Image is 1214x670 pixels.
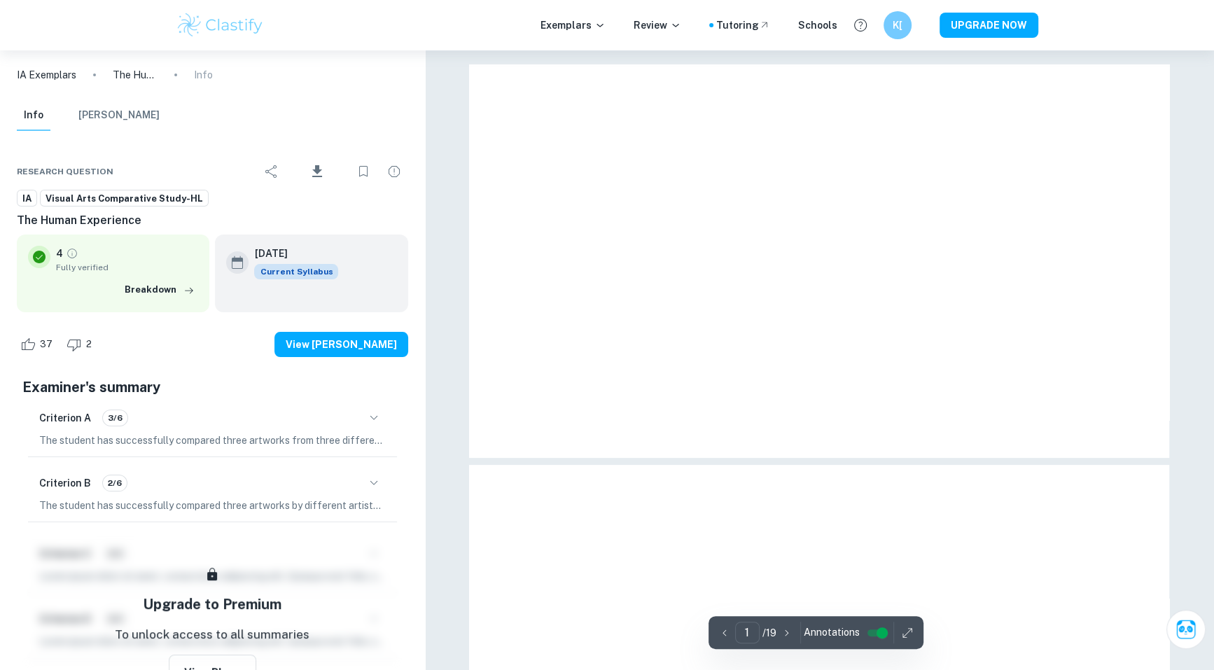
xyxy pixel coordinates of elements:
[890,18,906,33] h6: K[
[258,158,286,186] div: Share
[18,192,36,206] span: IA
[884,11,912,39] button: K[
[798,18,837,33] a: Schools
[17,212,408,229] h6: The Human Experience
[40,190,209,207] a: Visual Arts Comparative Study-HL
[17,333,60,356] div: Like
[39,498,386,513] p: The student has successfully compared three artworks by different artists, demonstrating an under...
[634,18,681,33] p: Review
[41,192,208,206] span: Visual Arts Comparative Study-HL
[143,594,281,615] h5: Upgrade to Premium
[274,332,408,357] button: View [PERSON_NAME]
[849,13,872,37] button: Help and Feedback
[39,410,91,426] h6: Criterion A
[39,433,386,448] p: The student has successfully compared three artworks from three different artists, fulfilling the...
[66,247,78,260] a: Grade fully verified
[17,190,37,207] a: IA
[1166,610,1206,649] button: Ask Clai
[762,625,776,641] p: / 19
[103,477,127,489] span: 2/6
[22,377,403,398] h5: Examiner's summary
[103,412,127,424] span: 3/6
[716,18,770,33] a: Tutoring
[288,153,347,190] div: Download
[113,67,158,83] p: The Human Experience
[254,264,338,279] div: This exemplar is based on the current syllabus. Feel free to refer to it for inspiration/ideas wh...
[63,333,99,356] div: Dislike
[349,158,377,186] div: Bookmark
[17,67,76,83] a: IA Exemplars
[194,67,213,83] p: Info
[56,261,198,274] span: Fully verified
[78,337,99,351] span: 2
[804,625,860,640] span: Annotations
[39,475,91,491] h6: Criterion B
[380,158,408,186] div: Report issue
[32,337,60,351] span: 37
[540,18,606,33] p: Exemplars
[56,246,63,261] p: 4
[254,264,338,279] span: Current Syllabus
[78,100,160,131] button: [PERSON_NAME]
[17,165,113,178] span: Research question
[176,11,265,39] img: Clastify logo
[17,100,50,131] button: Info
[940,13,1038,38] button: UPGRADE NOW
[115,626,309,644] p: To unlock access to all summaries
[254,246,327,261] h6: [DATE]
[121,279,198,300] button: Breakdown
